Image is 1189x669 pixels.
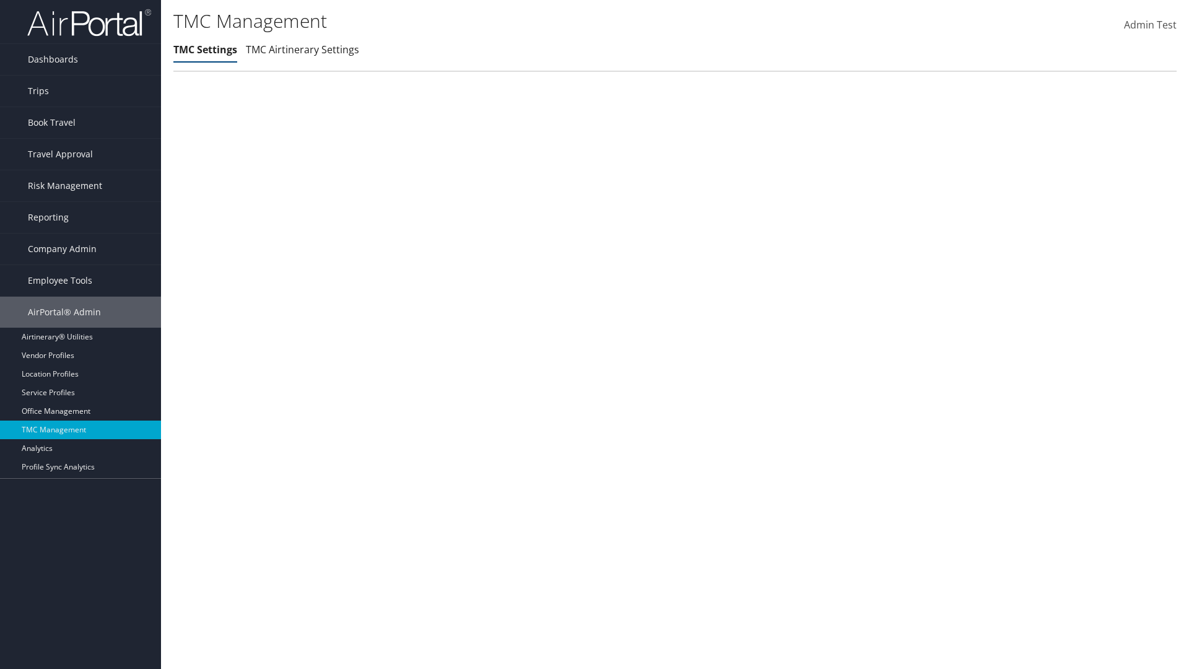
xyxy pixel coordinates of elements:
[28,202,69,233] span: Reporting
[27,8,151,37] img: airportal-logo.png
[28,44,78,75] span: Dashboards
[1124,6,1177,45] a: Admin Test
[28,170,102,201] span: Risk Management
[28,76,49,107] span: Trips
[173,8,842,34] h1: TMC Management
[1124,18,1177,32] span: Admin Test
[28,265,92,296] span: Employee Tools
[28,297,101,328] span: AirPortal® Admin
[28,139,93,170] span: Travel Approval
[28,234,97,265] span: Company Admin
[246,43,359,56] a: TMC Airtinerary Settings
[173,43,237,56] a: TMC Settings
[28,107,76,138] span: Book Travel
